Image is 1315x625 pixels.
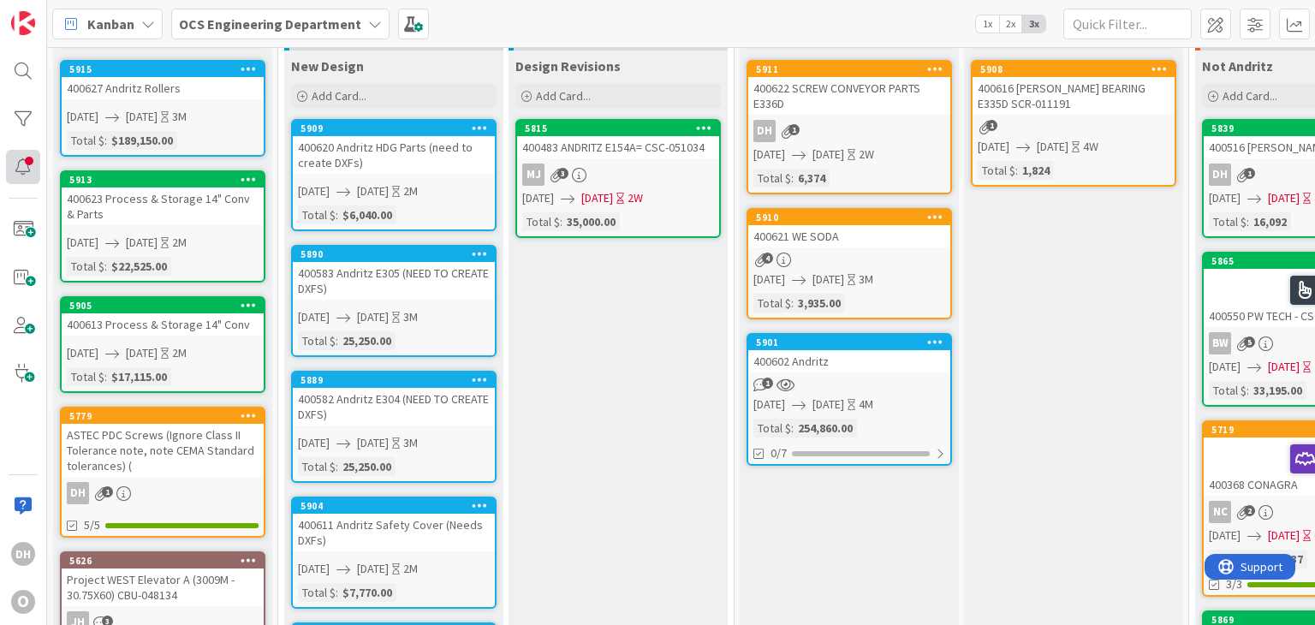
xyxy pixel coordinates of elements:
[62,408,264,477] div: 5779ASTEC PDC Screws (Ignore Class II Tolerance note, note CEMA Standard tolerances) (
[67,234,98,252] span: [DATE]
[336,205,338,224] span: :
[62,172,264,187] div: 5913
[771,444,787,462] span: 0/7
[515,119,721,238] a: 5815400483 ANDRITZ E154A= CSC-051034MJ[DATE][DATE]2WTotal $:35,000.00
[748,62,950,115] div: 5911400622 SCREW CONVEYOR PARTS E336D
[1083,138,1098,156] div: 4W
[67,482,89,504] div: DH
[1037,138,1068,156] span: [DATE]
[971,60,1176,187] a: 5908400616 [PERSON_NAME] BEARING E335D SCR-011191[DATE][DATE]4WTotal $:1,824
[69,300,264,312] div: 5905
[1247,550,1249,568] span: :
[978,161,1015,180] div: Total $
[747,60,952,194] a: 5911400622 SCREW CONVEYOR PARTS E336DDH[DATE][DATE]2WTotal $:6,374
[67,344,98,362] span: [DATE]
[976,15,999,33] span: 1x
[293,136,495,174] div: 400620 Andritz HDG Parts (need to create DXFs)
[11,542,35,566] div: DH
[60,407,265,538] a: 5779ASTEC PDC Screws (Ignore Class II Tolerance note, note CEMA Standard tolerances) (DH5/5
[1244,336,1255,348] span: 5
[62,568,264,606] div: Project WEST Elevator A (3009M - 30.75X60) CBU-048134
[517,136,719,158] div: 400483 ANDRITZ E154A= CSC-051034
[298,434,330,452] span: [DATE]
[1063,9,1192,39] input: Quick Filter...
[1268,358,1300,376] span: [DATE]
[753,294,791,312] div: Total $
[1244,168,1255,179] span: 1
[67,108,98,126] span: [DATE]
[60,296,265,393] a: 5905400613 Process & Storage 14" Conv[DATE][DATE]2MTotal $:$17,115.00
[812,271,844,289] span: [DATE]
[293,498,495,514] div: 5904
[172,108,187,126] div: 3M
[298,457,336,476] div: Total $
[87,14,134,34] span: Kanban
[1209,381,1247,400] div: Total $
[312,88,366,104] span: Add Card...
[36,3,78,23] span: Support
[11,590,35,614] div: O
[107,367,171,386] div: $17,115.00
[794,419,857,437] div: 254,860.00
[293,372,495,426] div: 5889400582 Andritz E304 (NEED TO CREATE DXFS)
[1247,381,1249,400] span: :
[859,396,873,414] div: 4M
[84,516,100,534] span: 5/5
[62,424,264,477] div: ASTEC PDC Screws (Ignore Class II Tolerance note, note CEMA Standard tolerances) (
[69,555,264,567] div: 5626
[1209,332,1231,354] div: BW
[859,146,874,164] div: 2W
[293,121,495,174] div: 5909400620 Andritz HDG Parts (need to create DXFs)
[291,119,497,231] a: 5909400620 Andritz HDG Parts (need to create DXFs)[DATE][DATE]2MTotal $:$6,040.00
[338,583,396,602] div: $7,770.00
[1018,161,1054,180] div: 1,824
[300,248,495,260] div: 5890
[1209,212,1247,231] div: Total $
[748,225,950,247] div: 400621 WE SODA
[557,168,568,179] span: 3
[69,63,264,75] div: 5915
[293,372,495,388] div: 5889
[126,344,158,362] span: [DATE]
[747,333,952,466] a: 5901400602 Andritz[DATE][DATE]4MTotal $:254,860.000/7
[1209,358,1241,376] span: [DATE]
[1209,189,1241,207] span: [DATE]
[69,174,264,186] div: 5913
[126,108,158,126] span: [DATE]
[973,77,1175,115] div: 400616 [PERSON_NAME] BEARING E335D SCR-011191
[62,77,264,99] div: 400627 Andritz Rollers
[1209,501,1231,523] div: NC
[403,182,418,200] div: 2M
[747,208,952,319] a: 5910400621 WE SODA[DATE][DATE]3MTotal $:3,935.00
[298,205,336,224] div: Total $
[1247,212,1249,231] span: :
[1226,575,1242,593] span: 3/3
[293,388,495,426] div: 400582 Andritz E304 (NEED TO CREATE DXFS)
[69,410,264,422] div: 5779
[338,205,396,224] div: $6,040.00
[562,212,620,231] div: 35,000.00
[298,308,330,326] span: [DATE]
[62,298,264,313] div: 5905
[357,308,389,326] span: [DATE]
[791,294,794,312] span: :
[788,124,800,135] span: 1
[62,187,264,225] div: 400623 Process & Storage 14" Conv & Parts
[517,164,719,186] div: MJ
[794,294,845,312] div: 3,935.00
[812,146,844,164] span: [DATE]
[298,583,336,602] div: Total $
[560,212,562,231] span: :
[753,120,776,142] div: DH
[291,497,497,609] a: 5904400611 Andritz Safety Cover (Needs DXFs)[DATE][DATE]2MTotal $:$7,770.00
[300,122,495,134] div: 5909
[973,62,1175,77] div: 5908
[1244,505,1255,516] span: 2
[293,247,495,300] div: 5890400583 Andritz E305 (NEED TO CREATE DXFS)
[107,131,177,150] div: $189,150.00
[1268,189,1300,207] span: [DATE]
[62,62,264,77] div: 5915
[1209,550,1247,568] div: Total $
[1249,381,1306,400] div: 33,195.00
[403,308,418,326] div: 3M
